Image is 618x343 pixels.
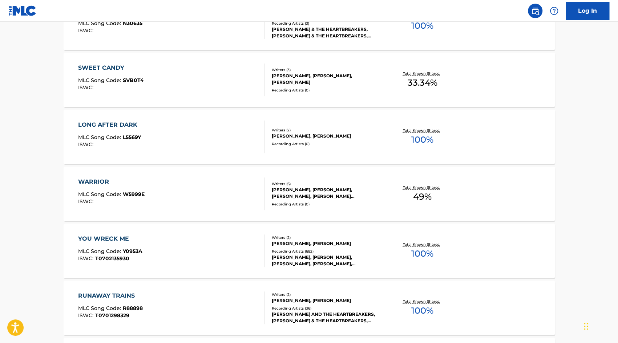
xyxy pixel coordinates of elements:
[272,292,381,297] div: Writers ( 2 )
[272,26,381,39] div: [PERSON_NAME] & THE HEARTBREAKERS, [PERSON_NAME] & THE HEARTBREAKERS, [PERSON_NAME] & THE HEARTBR...
[78,20,123,26] span: MLC Song Code :
[78,312,95,319] span: ISWC :
[123,305,143,311] span: R88898
[78,291,143,300] div: RUNAWAY TRAINS
[272,249,381,254] div: Recording Artists ( 682 )
[407,76,437,89] span: 33.34 %
[78,305,123,311] span: MLC Song Code :
[547,4,561,18] div: Help
[78,177,145,186] div: WARRIOR
[272,201,381,207] div: Recording Artists ( 0 )
[64,53,555,107] a: SWEET CANDYMLC Song Code:SVB0T4ISWC:Writers (3)[PERSON_NAME], [PERSON_NAME], [PERSON_NAME]Recordi...
[403,299,442,304] p: Total Known Shares:
[550,7,558,15] img: help
[78,255,95,262] span: ISWC :
[272,187,381,200] div: [PERSON_NAME], [PERSON_NAME], [PERSON_NAME], [PERSON_NAME] [PERSON_NAME] [PERSON_NAME], [PERSON_N...
[413,190,432,203] span: 49 %
[78,234,142,243] div: YOU WRECK ME
[78,27,95,34] span: ISWC :
[78,134,123,140] span: MLC Song Code :
[78,121,141,129] div: LONG AFTER DARK
[272,297,381,304] div: [PERSON_NAME], [PERSON_NAME]
[531,7,540,15] img: search
[528,4,542,18] a: Public Search
[64,281,555,335] a: RUNAWAY TRAINSMLC Song Code:R88898ISWC:T0701298329Writers (2)[PERSON_NAME], [PERSON_NAME]Recordin...
[95,312,129,319] span: T0701298329
[78,191,123,197] span: MLC Song Code :
[78,84,95,91] span: ISWC :
[64,167,555,221] a: WARRIORMLC Song Code:W5999EISWC:Writers (6)[PERSON_NAME], [PERSON_NAME], [PERSON_NAME], [PERSON_N...
[123,134,141,140] span: L5569Y
[272,21,381,26] div: Recording Artists ( 3 )
[9,5,37,16] img: MLC Logo
[566,2,609,20] a: Log In
[64,224,555,278] a: YOU WRECK MEMLC Song Code:Y0953AISWC:T0702135930Writers (2)[PERSON_NAME], [PERSON_NAME]Recording ...
[272,306,381,311] div: Recording Artists ( 36 )
[403,185,442,190] p: Total Known Shares:
[78,77,123,83] span: MLC Song Code :
[64,110,555,164] a: LONG AFTER DARKMLC Song Code:L5569YISWC:Writers (2)[PERSON_NAME], [PERSON_NAME]Recording Artists ...
[78,248,123,254] span: MLC Song Code :
[403,71,442,76] p: Total Known Shares:
[403,128,442,133] p: Total Known Shares:
[411,133,433,146] span: 100 %
[78,198,95,205] span: ISWC :
[123,191,145,197] span: W5999E
[272,133,381,139] div: [PERSON_NAME], [PERSON_NAME]
[403,242,442,247] p: Total Known Shares:
[123,77,144,83] span: SVB0T4
[272,235,381,240] div: Writers ( 2 )
[272,181,381,187] div: Writers ( 6 )
[272,240,381,247] div: [PERSON_NAME], [PERSON_NAME]
[272,141,381,147] div: Recording Artists ( 0 )
[411,247,433,260] span: 100 %
[272,67,381,73] div: Writers ( 3 )
[123,20,142,26] span: N30635
[272,87,381,93] div: Recording Artists ( 0 )
[272,127,381,133] div: Writers ( 2 )
[411,304,433,317] span: 100 %
[78,64,144,72] div: SWEET CANDY
[272,311,381,324] div: [PERSON_NAME] AND THE HEARTBREAKERS, [PERSON_NAME] & THE HEARTBREAKERS, [PERSON_NAME] AND THE HEA...
[411,19,433,32] span: 100 %
[95,255,129,262] span: T0702135930
[584,315,588,337] div: Drag
[272,254,381,267] div: [PERSON_NAME], [PERSON_NAME], [PERSON_NAME], [PERSON_NAME], [PERSON_NAME]
[582,308,618,343] iframe: Chat Widget
[272,73,381,86] div: [PERSON_NAME], [PERSON_NAME], [PERSON_NAME]
[123,248,142,254] span: Y0953A
[78,141,95,148] span: ISWC :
